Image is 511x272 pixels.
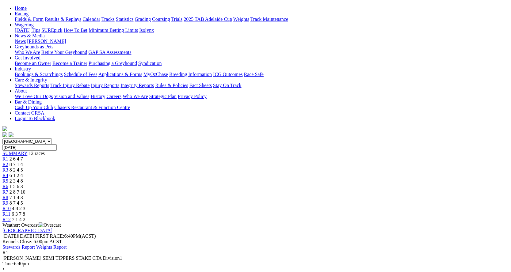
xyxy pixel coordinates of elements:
[15,94,53,99] a: We Love Our Dogs
[2,189,8,195] a: R7
[2,178,8,183] a: R5
[15,99,42,104] a: Bar & Dining
[89,50,132,55] a: GAP SA Assessments
[15,6,27,11] a: Home
[2,261,14,266] span: Time:
[50,83,90,88] a: Track Injury Rebate
[2,144,57,151] input: Select date
[10,200,23,206] span: 8 7 4 5
[15,72,63,77] a: Bookings & Scratchings
[2,200,8,206] a: R9
[120,83,154,88] a: Integrity Reports
[189,83,212,88] a: Fact Sheets
[10,156,23,161] span: 2 6 4 7
[2,151,27,156] a: SUMMARY
[2,239,509,244] div: Kennels Close: 6:00pm ACST
[2,217,11,222] a: R12
[101,17,115,22] a: Tracks
[2,211,10,217] a: R11
[10,167,23,172] span: 8 2 4 5
[15,11,29,16] a: Racing
[15,94,509,99] div: About
[39,222,61,228] img: Overcast
[2,184,8,189] a: R6
[10,162,23,167] span: 8 7 1 4
[213,72,242,77] a: ICG Outcomes
[135,17,151,22] a: Grading
[12,217,25,222] span: 7 1 4 2
[15,33,45,38] a: News & Media
[149,94,177,99] a: Strategic Plan
[15,88,27,93] a: About
[15,61,509,66] div: Get Involved
[45,17,81,22] a: Results & Replays
[178,94,207,99] a: Privacy Policy
[27,39,66,44] a: [PERSON_NAME]
[2,244,35,250] a: Stewards Report
[15,28,509,33] div: Wagering
[116,17,134,22] a: Statistics
[2,261,509,266] div: 6:40pm
[2,156,8,161] a: R1
[10,178,23,183] span: 2 3 4 8
[2,233,18,239] span: [DATE]
[15,22,34,27] a: Wagering
[29,151,45,156] span: 12 races
[15,17,509,22] div: Racing
[64,28,88,33] a: How To Bet
[91,83,119,88] a: Injury Reports
[152,17,170,22] a: Coursing
[2,132,7,137] img: facebook.svg
[15,50,509,55] div: Greyhounds as Pets
[52,61,87,66] a: Become a Trainer
[15,72,509,77] div: Industry
[2,250,8,255] span: R1
[41,28,62,33] a: SUREpick
[15,116,55,121] a: Login To Blackbook
[10,189,25,195] span: 2 8 7 10
[15,44,53,49] a: Greyhounds as Pets
[54,94,89,99] a: Vision and Values
[12,211,25,217] span: 6 3 7 8
[123,94,148,99] a: Who We Are
[143,72,168,77] a: MyOzChase
[10,173,23,178] span: 6 1 2 4
[15,105,509,110] div: Bar & Dining
[90,94,105,99] a: History
[15,39,509,44] div: News & Media
[15,39,26,44] a: News
[12,206,25,211] span: 4 8 2 3
[15,61,51,66] a: Become an Owner
[10,195,23,200] span: 7 1 4 3
[2,255,509,261] div: [PERSON_NAME] SEMI TIPPERS STAKE CTA Division1
[169,72,212,77] a: Breeding Information
[35,233,64,239] span: FIRST RACE:
[15,105,53,110] a: Cash Up Your Club
[41,50,87,55] a: Retire Your Greyhound
[2,233,34,239] span: [DATE]
[15,55,40,60] a: Get Involved
[2,167,8,172] span: R3
[106,94,121,99] a: Careers
[10,184,23,189] span: 1 5 6 3
[98,72,142,77] a: Applications & Forms
[15,110,44,115] a: Contact GRSA
[250,17,288,22] a: Track Maintenance
[233,17,249,22] a: Weights
[184,17,232,22] a: 2025 TAB Adelaide Cup
[15,77,47,82] a: Care & Integrity
[138,61,162,66] a: Syndication
[35,233,96,239] span: 6:40PM(ACST)
[15,50,40,55] a: Who We Are
[2,195,8,200] a: R8
[2,162,8,167] a: R2
[2,206,11,211] a: R10
[15,83,49,88] a: Stewards Reports
[36,244,67,250] a: Weights Report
